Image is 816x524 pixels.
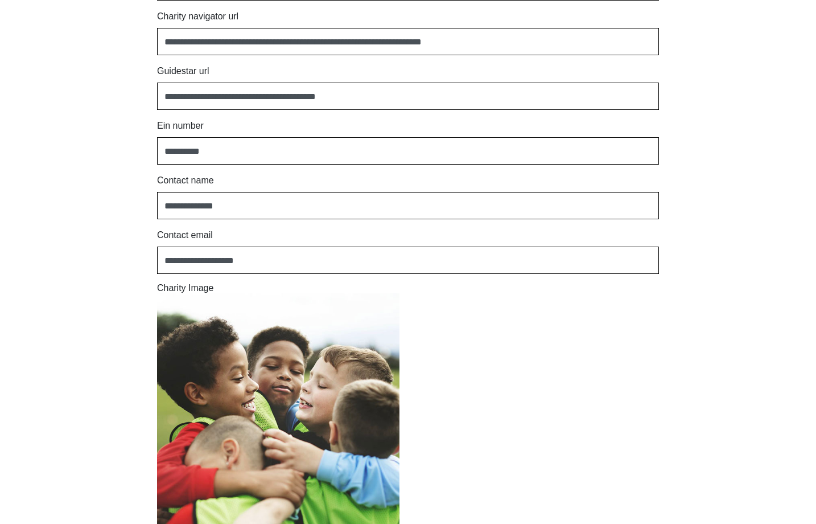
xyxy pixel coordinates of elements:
label: Contact name [157,174,214,187]
label: Contact email [157,228,213,242]
label: Charity navigator url [157,10,238,23]
label: Ein number [157,119,204,133]
label: Guidestar url [157,64,209,78]
h2: Charity Image [157,283,659,293]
